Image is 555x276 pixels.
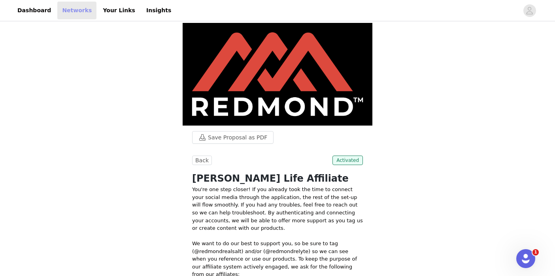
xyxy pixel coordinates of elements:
[516,249,535,268] iframe: Intercom live chat
[332,156,363,165] span: Activated
[192,131,274,144] button: Save Proposal as PDF
[192,171,363,186] h1: [PERSON_NAME] Life Affiliate
[13,2,56,19] a: Dashboard
[142,2,176,19] a: Insights
[192,156,212,165] button: Back
[532,249,539,255] span: 1
[98,2,140,19] a: Your Links
[183,23,372,126] img: campaign image
[526,4,533,17] div: avatar
[57,2,96,19] a: Networks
